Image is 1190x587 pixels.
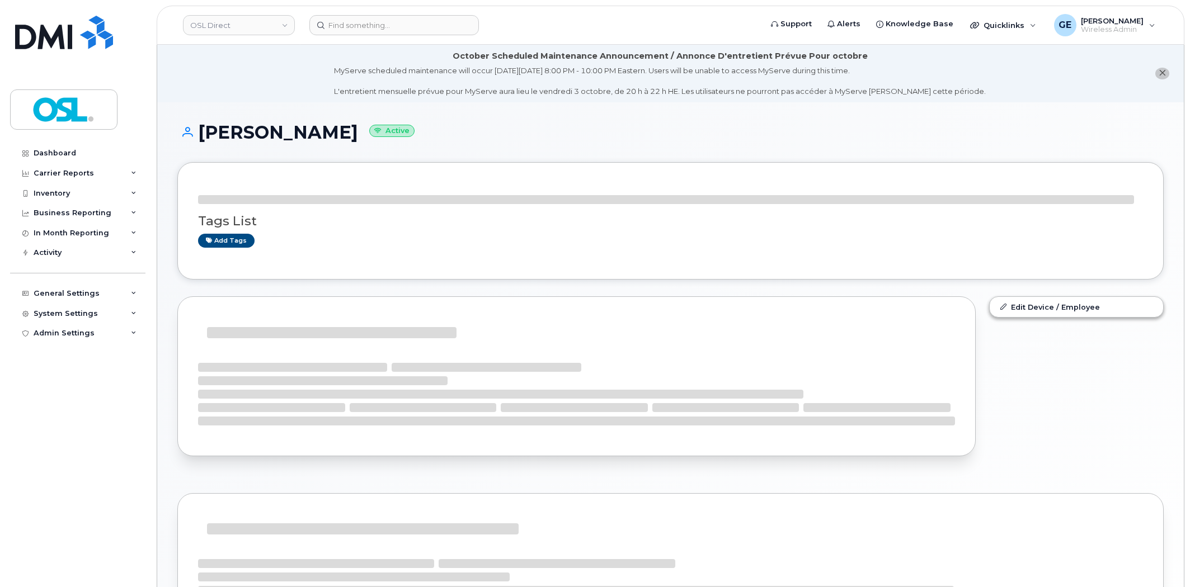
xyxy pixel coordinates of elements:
[990,297,1163,317] a: Edit Device / Employee
[1155,68,1169,79] button: close notification
[198,234,255,248] a: Add tags
[453,50,868,62] div: October Scheduled Maintenance Announcement / Annonce D'entretient Prévue Pour octobre
[369,125,415,138] small: Active
[334,65,986,97] div: MyServe scheduled maintenance will occur [DATE][DATE] 8:00 PM - 10:00 PM Eastern. Users will be u...
[177,122,1164,142] h1: [PERSON_NAME]
[198,214,1143,228] h3: Tags List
